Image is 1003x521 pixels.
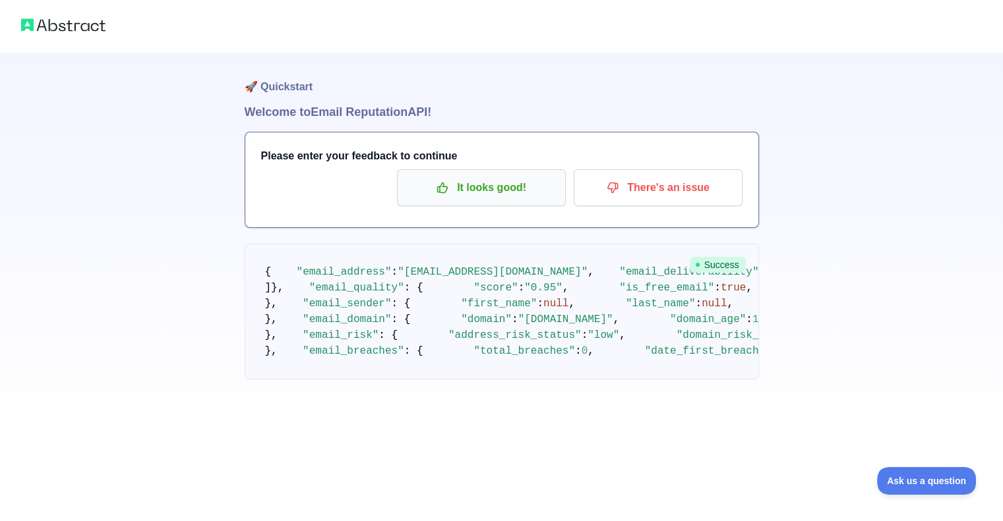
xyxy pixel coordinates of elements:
span: "email_risk" [303,329,379,341]
span: "domain_age" [670,314,746,325]
span: "[DOMAIN_NAME]" [518,314,613,325]
button: It looks good! [397,169,566,206]
p: There's an issue [584,177,733,199]
span: , [562,282,569,294]
span: , [619,329,626,341]
span: , [588,266,594,278]
span: "email_quality" [309,282,404,294]
span: : [537,298,543,310]
span: "[EMAIL_ADDRESS][DOMAIN_NAME]" [398,266,588,278]
span: , [727,298,733,310]
span: "domain" [461,314,512,325]
span: { [265,266,272,278]
span: "score" [473,282,518,294]
span: "email_deliverability" [619,266,758,278]
span: "email_address" [297,266,392,278]
span: : [518,282,525,294]
span: null [702,298,727,310]
span: : [695,298,702,310]
span: : [512,314,518,325]
span: "low" [588,329,619,341]
span: "total_breaches" [473,345,575,357]
h1: 🚀 Quickstart [245,53,759,103]
span: : [746,314,752,325]
span: : { [392,298,411,310]
span: : [392,266,398,278]
span: "email_sender" [303,298,391,310]
span: , [613,314,620,325]
h1: Welcome to Email Reputation API! [245,103,759,121]
span: "address_risk_status" [448,329,582,341]
span: , [568,298,575,310]
span: "last_name" [626,298,696,310]
span: Success [690,257,746,273]
span: true [721,282,746,294]
span: "is_free_email" [619,282,714,294]
span: "date_first_breached" [645,345,778,357]
span: : { [404,345,423,357]
span: : [714,282,721,294]
span: 0 [582,345,588,357]
img: Abstract logo [21,16,106,34]
span: "0.95" [524,282,562,294]
span: : { [404,282,423,294]
iframe: Toggle Customer Support [877,467,977,495]
h3: Please enter your feedback to continue [261,148,743,164]
button: There's an issue [574,169,743,206]
p: It looks good! [407,177,556,199]
span: : { [392,314,411,325]
span: , [746,282,752,294]
span: , [588,345,594,357]
span: : [582,329,588,341]
span: null [543,298,568,310]
span: 10965 [752,314,784,325]
span: : { [379,329,398,341]
span: "email_domain" [303,314,391,325]
span: "domain_risk_status" [677,329,803,341]
span: "email_breaches" [303,345,404,357]
span: "first_name" [461,298,537,310]
span: : [575,345,582,357]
